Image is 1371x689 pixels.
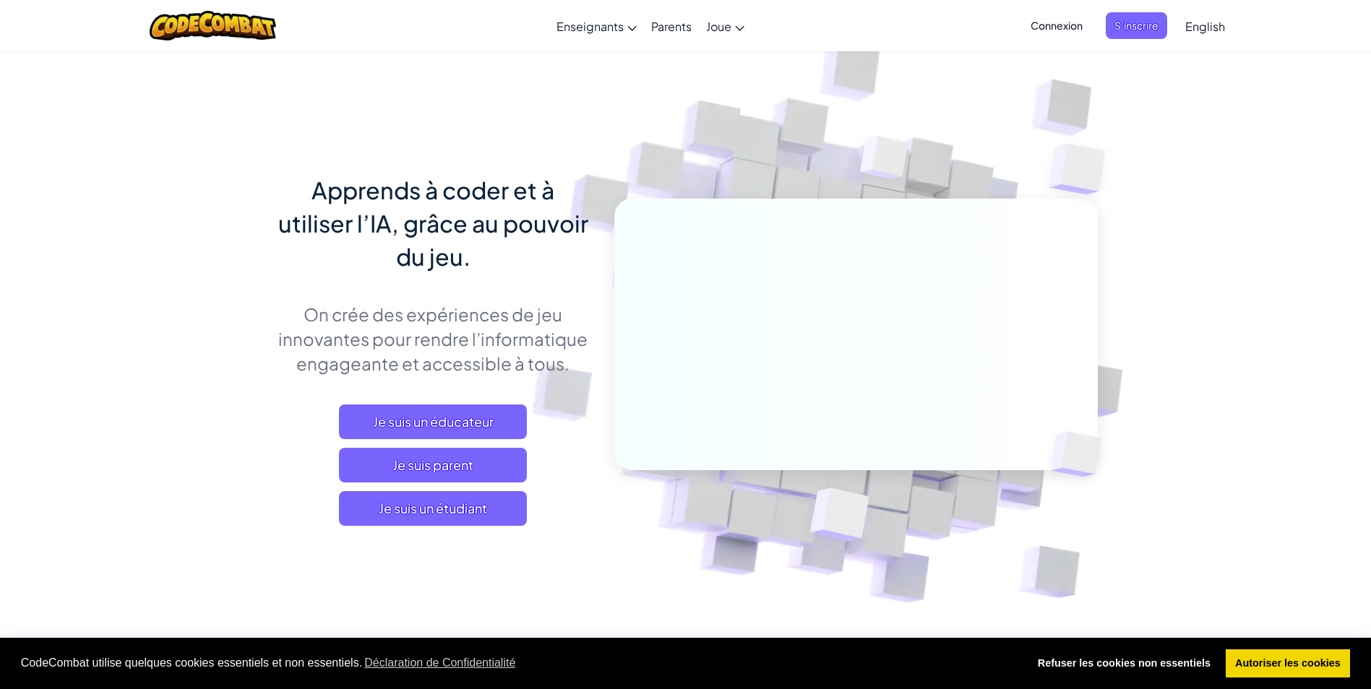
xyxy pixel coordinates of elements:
span: Enseignants [556,19,624,34]
span: Joue [706,19,731,34]
img: CodeCombat logo [150,11,276,40]
a: Parents [644,6,699,45]
img: Chevauchement des cubes [774,457,903,577]
p: On crée des expériences de jeu innovantes pour rendre l’informatique engageante et accessible à t... [274,302,593,376]
a: English [1178,6,1232,45]
img: Chevauchement des cubes [1020,108,1146,230]
a: Autoriser les cookies [1226,649,1351,678]
button: S’inscrire [1106,12,1167,39]
a: Refuser les cookies [1028,649,1220,678]
a: Joue [699,6,752,45]
button: Connexion [1022,12,1091,39]
a: Je suis un éducateur [339,404,527,439]
a: Je suis parent [339,448,527,482]
a: En savoir plus sur les cookies [362,652,517,674]
a: Enseignants [549,6,644,45]
span: Apprends à coder et à utiliser l’IA, grâce au pouvoir du jeu. [278,175,588,271]
img: Chevauchement des cubes [1026,402,1135,507]
span: English [1185,19,1225,34]
button: Je suis un étudiant [339,491,527,526]
img: Chevauchement des cubes [833,108,937,215]
font: CodeCombat utilise quelques cookies essentiels et non essentiels. [21,656,362,669]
